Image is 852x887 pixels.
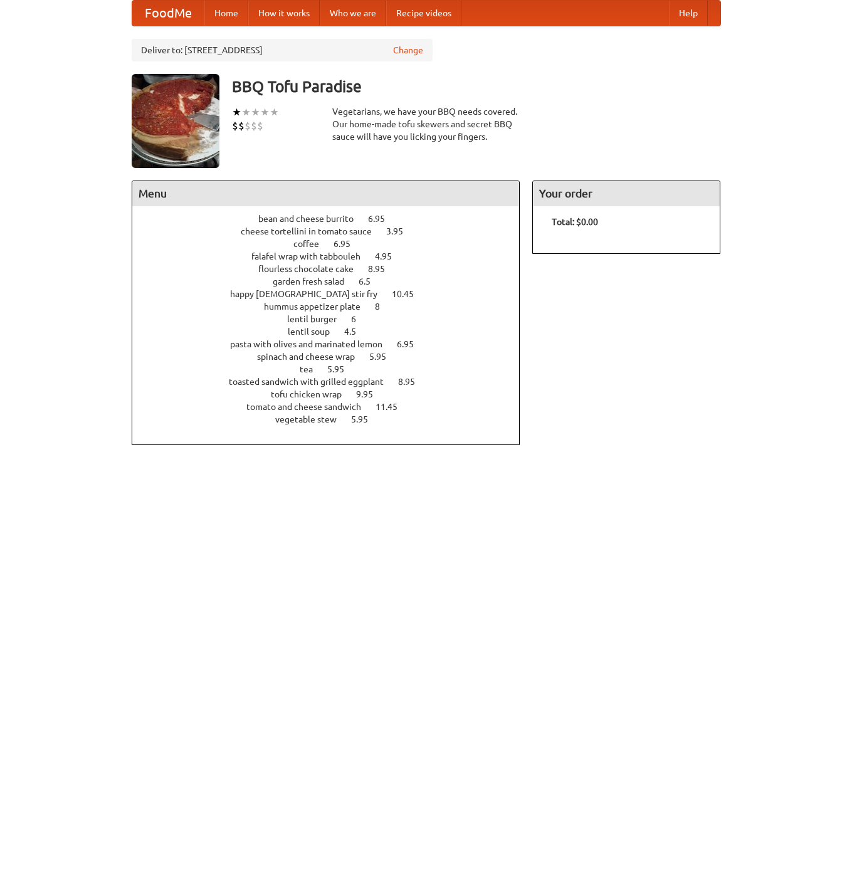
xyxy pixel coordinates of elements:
[375,251,404,261] span: 4.95
[232,74,721,99] h3: BBQ Tofu Paradise
[344,327,369,337] span: 4.5
[251,251,373,261] span: falafel wrap with tabbouleh
[287,314,349,324] span: lentil burger
[368,214,397,224] span: 6.95
[552,217,598,227] b: Total: $0.00
[132,1,204,26] a: FoodMe
[229,377,438,387] a: toasted sandwich with grilled eggplant 8.95
[300,364,325,374] span: tea
[258,264,366,274] span: flourless chocolate cake
[248,1,320,26] a: How it works
[320,1,386,26] a: Who we are
[271,389,396,399] a: tofu chicken wrap 9.95
[264,302,373,312] span: hummus appetizer plate
[293,239,332,249] span: coffee
[288,327,342,337] span: lentil soup
[669,1,708,26] a: Help
[271,389,354,399] span: tofu chicken wrap
[132,74,219,168] img: angular.jpg
[257,352,409,362] a: spinach and cheese wrap 5.95
[132,181,520,206] h4: Menu
[241,226,426,236] a: cheese tortellini in tomato sauce 3.95
[260,105,270,119] li: ★
[393,44,423,56] a: Change
[132,39,433,61] div: Deliver to: [STREET_ADDRESS]
[300,364,367,374] a: tea 5.95
[251,119,257,133] li: $
[232,119,238,133] li: $
[351,314,369,324] span: 6
[230,289,437,299] a: happy [DEMOGRAPHIC_DATA] stir fry 10.45
[270,105,279,119] li: ★
[327,364,357,374] span: 5.95
[397,339,426,349] span: 6.95
[332,105,520,143] div: Vegetarians, we have your BBQ needs covered. Our home-made tofu skewers and secret BBQ sauce will...
[392,289,426,299] span: 10.45
[386,1,461,26] a: Recipe videos
[229,377,396,387] span: toasted sandwich with grilled eggplant
[258,214,366,224] span: bean and cheese burrito
[230,289,390,299] span: happy [DEMOGRAPHIC_DATA] stir fry
[257,352,367,362] span: spinach and cheese wrap
[275,414,349,424] span: vegetable stew
[251,251,415,261] a: falafel wrap with tabbouleh 4.95
[351,414,381,424] span: 5.95
[241,226,384,236] span: cheese tortellini in tomato sauce
[246,402,421,412] a: tomato and cheese sandwich 11.45
[275,414,391,424] a: vegetable stew 5.95
[359,276,383,286] span: 6.5
[258,264,408,274] a: flourless chocolate cake 8.95
[293,239,374,249] a: coffee 6.95
[230,339,437,349] a: pasta with olives and marinated lemon 6.95
[257,119,263,133] li: $
[241,105,251,119] li: ★
[376,402,410,412] span: 11.45
[264,302,403,312] a: hummus appetizer plate 8
[386,226,416,236] span: 3.95
[369,352,399,362] span: 5.95
[368,264,397,274] span: 8.95
[245,119,251,133] li: $
[334,239,363,249] span: 6.95
[273,276,357,286] span: garden fresh salad
[251,105,260,119] li: ★
[238,119,245,133] li: $
[288,327,379,337] a: lentil soup 4.5
[273,276,394,286] a: garden fresh salad 6.5
[232,105,241,119] li: ★
[258,214,408,224] a: bean and cheese burrito 6.95
[287,314,379,324] a: lentil burger 6
[246,402,374,412] span: tomato and cheese sandwich
[204,1,248,26] a: Home
[230,339,395,349] span: pasta with olives and marinated lemon
[375,302,392,312] span: 8
[356,389,386,399] span: 9.95
[398,377,428,387] span: 8.95
[533,181,720,206] h4: Your order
